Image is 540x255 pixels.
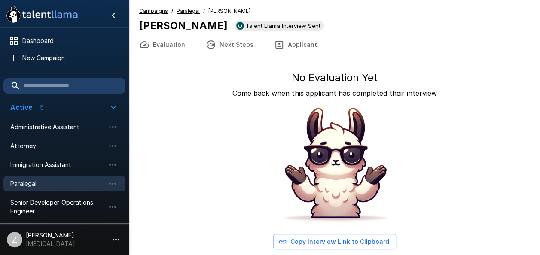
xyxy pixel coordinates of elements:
span: [PERSON_NAME] [208,7,250,15]
h5: No Evaluation Yet [292,71,378,85]
span: / [171,7,173,15]
button: Evaluation [129,33,195,57]
div: View profile in UKG [235,21,324,31]
button: Applicant [264,33,327,57]
button: Next Steps [195,33,264,57]
span: Talent Llama Interview Sent [242,22,324,29]
b: [PERSON_NAME] [139,19,228,32]
u: Paralegal [177,8,200,14]
p: Come back when this applicant has completed their interview [232,88,437,98]
img: Animated document [270,102,399,231]
img: ukg_logo.jpeg [236,22,244,30]
button: Copy Interview Link to Clipboard [273,234,396,250]
span: / [203,7,205,15]
u: Campaigns [139,8,168,14]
